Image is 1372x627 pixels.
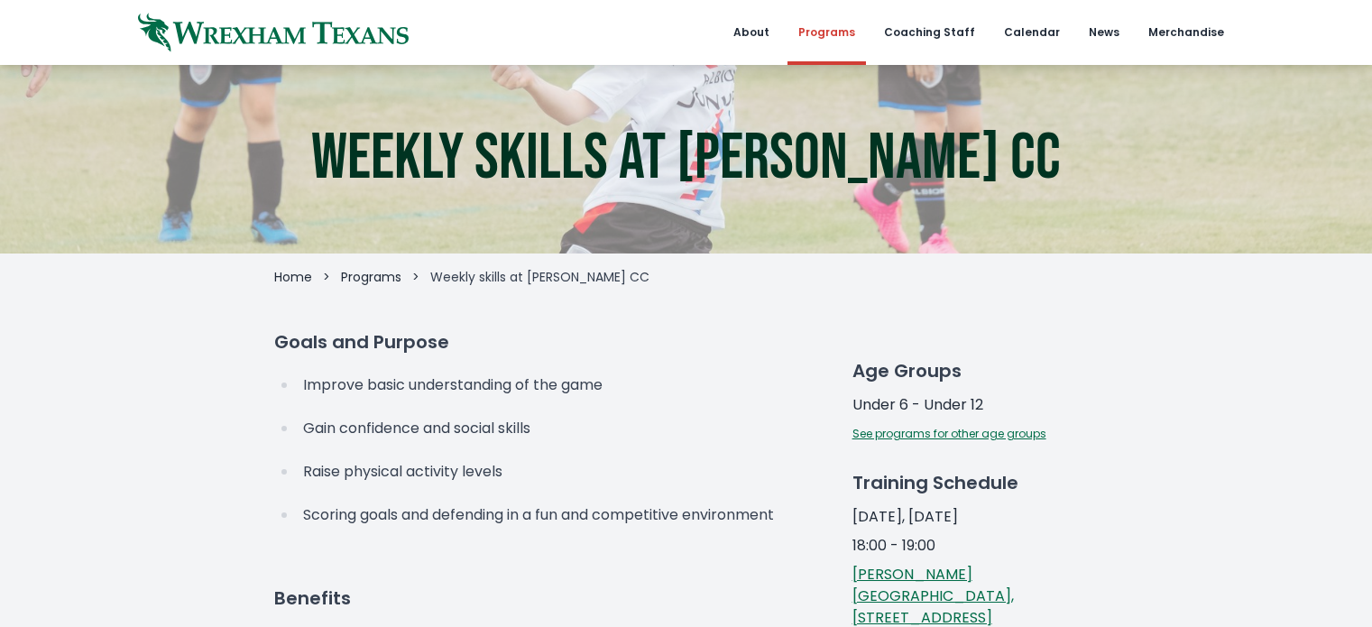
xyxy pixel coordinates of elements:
a: See programs for other age groups [852,426,1046,441]
li: > [412,268,419,286]
p: Raise physical activity levels [303,459,823,484]
h3: Training Schedule [852,470,1098,495]
h3: Age Groups [852,358,1098,383]
h3: Benefits [274,586,823,611]
p: Scoring goals and defending in a fun and competitive environment [303,503,823,528]
a: Home [274,268,312,286]
a: Programs [341,268,401,286]
p: [DATE], [DATE] [852,506,1098,528]
span: Weekly skills at [PERSON_NAME] CC [430,268,649,286]
p: Gain confidence and social skills [303,416,823,441]
h3: Goals and Purpose [274,329,823,355]
p: 18:00 - 19:00 [852,535,1098,557]
li: > [323,268,330,286]
p: Improve basic understanding of the game [303,373,823,398]
h1: Weekly skills at [PERSON_NAME] CC [311,126,1061,191]
p: Under 6 - Under 12 [852,394,1098,416]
